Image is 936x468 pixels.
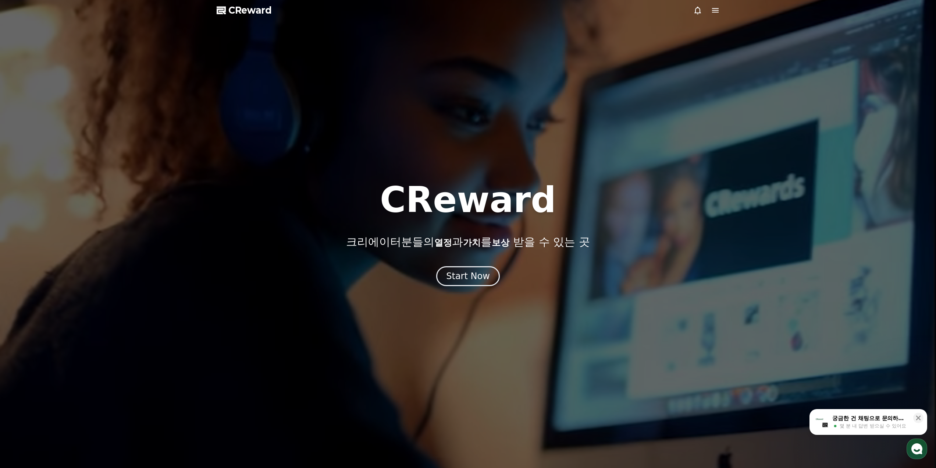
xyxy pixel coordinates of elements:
[380,182,556,218] h1: CReward
[217,4,272,16] a: CReward
[95,233,141,252] a: 설정
[67,245,76,251] span: 대화
[463,237,481,248] span: 가치
[49,233,95,252] a: 대화
[436,274,500,281] a: Start Now
[446,270,490,282] div: Start Now
[2,233,49,252] a: 홈
[23,244,28,250] span: 홈
[228,4,272,16] span: CReward
[436,266,500,286] button: Start Now
[346,235,590,249] p: 크리에이터분들의 과 를 받을 수 있는 곳
[114,244,122,250] span: 설정
[492,237,509,248] span: 보상
[434,237,452,248] span: 열정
